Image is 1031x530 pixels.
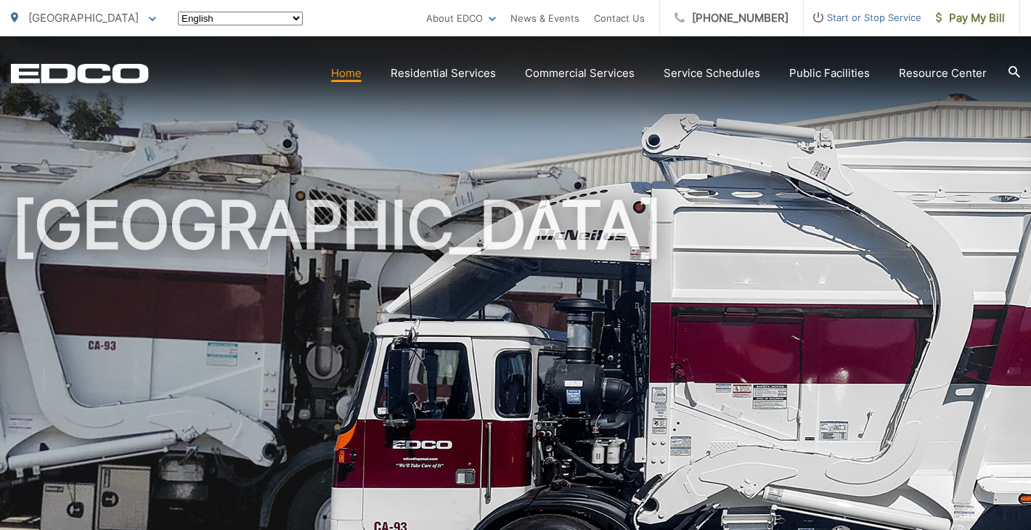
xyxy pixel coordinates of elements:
[28,11,139,25] span: [GEOGRAPHIC_DATA]
[525,65,635,82] a: Commercial Services
[510,9,579,27] a: News & Events
[594,9,645,27] a: Contact Us
[899,65,987,82] a: Resource Center
[936,9,1005,27] span: Pay My Bill
[331,65,362,82] a: Home
[426,9,496,27] a: About EDCO
[664,65,760,82] a: Service Schedules
[391,65,496,82] a: Residential Services
[178,12,303,25] select: Select a language
[11,63,149,83] a: EDCD logo. Return to the homepage.
[789,65,870,82] a: Public Facilities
